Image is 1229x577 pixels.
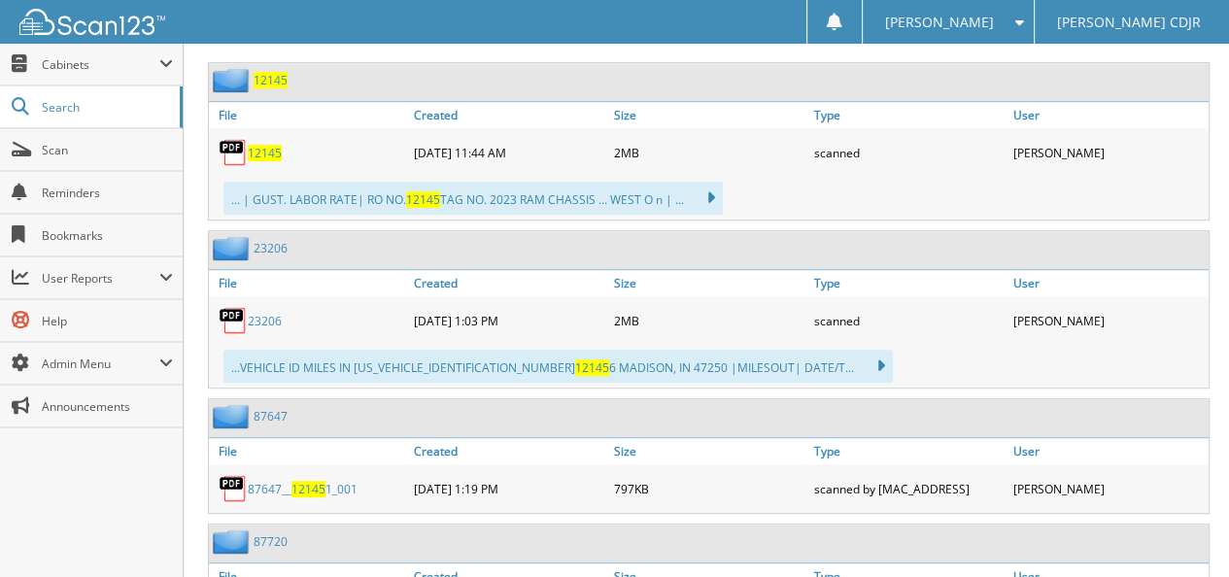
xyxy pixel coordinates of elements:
[609,102,809,128] a: Size
[254,533,288,550] a: 87720
[42,398,173,415] span: Announcements
[254,408,288,424] a: 87647
[209,438,409,464] a: File
[409,469,609,508] div: [DATE] 1:19 PM
[42,270,159,287] span: User Reports
[42,227,173,244] span: Bookmarks
[1008,438,1209,464] a: User
[1008,469,1209,508] div: [PERSON_NAME]
[409,438,609,464] a: Created
[406,191,440,208] span: 12145
[609,133,809,172] div: 2MB
[219,138,248,167] img: PDF.png
[209,270,409,296] a: File
[219,306,248,335] img: PDF.png
[223,350,893,383] div: ...VEHICLE ID MILES IN [US_VEHICLE_IDENTIFICATION_NUMBER] 6 MADISON, IN 47250 |MILESOUT| DATE/T...
[609,270,809,296] a: Size
[1008,301,1209,340] div: [PERSON_NAME]
[213,529,254,554] img: folder2.png
[808,102,1008,128] a: Type
[209,102,409,128] a: File
[1008,270,1209,296] a: User
[1008,133,1209,172] div: [PERSON_NAME]
[609,301,809,340] div: 2MB
[219,474,248,503] img: PDF.png
[409,301,609,340] div: [DATE] 1:03 PM
[808,469,1008,508] div: scanned by [MAC_ADDRESS]
[409,270,609,296] a: Created
[808,301,1008,340] div: scanned
[42,356,159,372] span: Admin Menu
[254,240,288,256] a: 23206
[409,102,609,128] a: Created
[213,68,254,92] img: folder2.png
[808,270,1008,296] a: Type
[254,72,288,88] a: 12145
[42,99,170,116] span: Search
[808,133,1008,172] div: scanned
[1057,17,1201,28] span: [PERSON_NAME] CDJR
[808,438,1008,464] a: Type
[42,142,173,158] span: Scan
[609,438,809,464] a: Size
[42,56,159,73] span: Cabinets
[609,469,809,508] div: 797KB
[248,313,282,329] a: 23206
[213,404,254,428] img: folder2.png
[409,133,609,172] div: [DATE] 11:44 AM
[1008,102,1209,128] a: User
[223,182,723,215] div: ... | GUST. LABOR RATE| RO NO. TAG NO. 2023 RAM CHASSIS ... WEST O n | ...
[248,145,282,161] a: 12145
[42,185,173,201] span: Reminders
[575,359,609,376] span: 12145
[884,17,993,28] span: [PERSON_NAME]
[248,481,358,497] a: 87647__121451_001
[213,236,254,260] img: folder2.png
[19,9,165,35] img: scan123-logo-white.svg
[1132,484,1229,577] iframe: Chat Widget
[291,481,325,497] span: 12145
[42,313,173,329] span: Help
